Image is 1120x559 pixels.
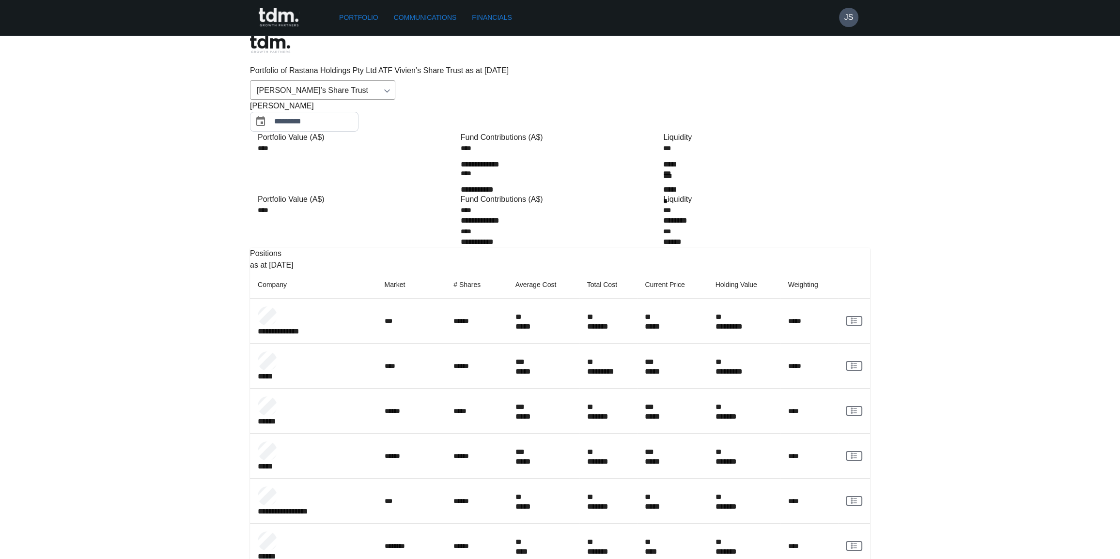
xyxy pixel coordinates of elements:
g: rgba(16, 24, 40, 0.6 [851,318,856,323]
g: rgba(16, 24, 40, 0.6 [851,453,856,458]
a: View Client Communications [846,451,862,461]
a: View Client Communications [846,316,862,326]
a: View Client Communications [846,406,862,416]
g: rgba(16, 24, 40, 0.6 [851,543,856,548]
g: rgba(16, 24, 40, 0.6 [851,408,856,413]
th: Holding Value [708,271,780,299]
g: rgba(16, 24, 40, 0.6 [851,363,856,368]
a: Communications [390,9,461,27]
div: Liquidity [663,194,862,205]
span: [PERSON_NAME] [250,100,314,112]
p: Portfolio of Rastana Holdings Pty Ltd ATF Vivien’s Share Trust as at [DATE] [250,65,870,76]
button: Choose date, selected date is Jul 31, 2025 [251,112,270,131]
div: [PERSON_NAME]’s Share Trust [250,80,395,100]
a: Financials [468,9,515,27]
p: as at [DATE] [250,259,870,271]
th: Company [250,271,377,299]
div: Portfolio Value (A$) [258,194,457,205]
th: # Shares [446,271,508,299]
a: Portfolio [335,9,382,27]
th: Weighting [780,271,838,299]
div: Portfolio Value (A$) [258,132,457,143]
a: View Client Communications [846,361,862,371]
th: Average Cost [508,271,579,299]
th: Current Price [637,271,707,299]
a: View Client Communications [846,541,862,551]
div: Fund Contributions (A$) [461,194,660,205]
h6: JS [844,12,854,23]
button: JS [839,8,858,27]
g: rgba(16, 24, 40, 0.6 [851,498,856,503]
th: Market [377,271,446,299]
div: Fund Contributions (A$) [461,132,660,143]
div: Liquidity [663,132,862,143]
a: View Client Communications [846,496,862,506]
th: Total Cost [579,271,638,299]
p: Positions [250,248,870,259]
